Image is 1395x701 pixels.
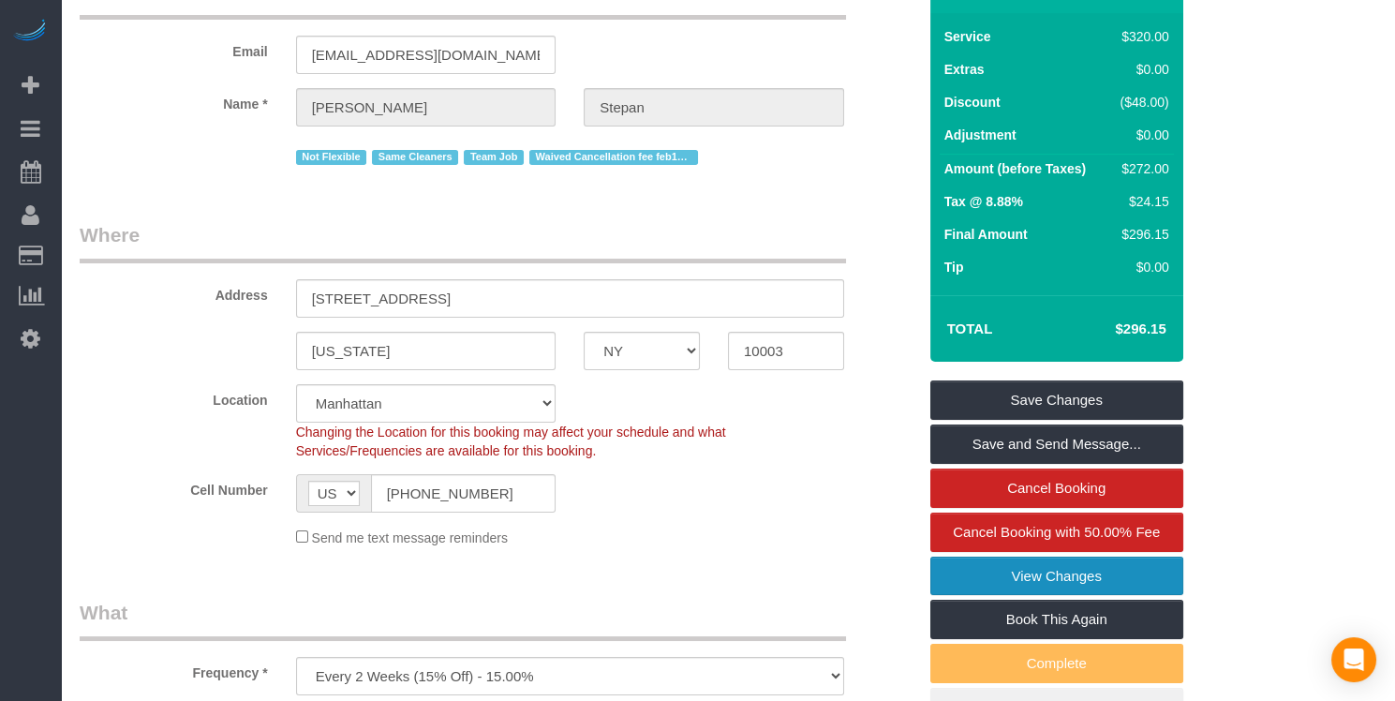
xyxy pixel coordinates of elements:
[296,88,557,127] input: First Name
[66,474,282,500] label: Cell Number
[944,93,1001,112] label: Discount
[930,600,1183,639] a: Book This Again
[1113,159,1169,178] div: $272.00
[944,27,991,46] label: Service
[944,258,964,276] label: Tip
[944,192,1023,211] label: Tax @ 8.88%
[944,60,985,79] label: Extras
[529,150,698,165] span: Waived Cancellation fee feb132025
[944,159,1086,178] label: Amount (before Taxes)
[372,150,458,165] span: Same Cleaners
[1113,60,1169,79] div: $0.00
[296,150,367,165] span: Not Flexible
[66,657,282,682] label: Frequency *
[930,513,1183,552] a: Cancel Booking with 50.00% Fee
[930,425,1183,464] a: Save and Send Message...
[1113,27,1169,46] div: $320.00
[1113,258,1169,276] div: $0.00
[296,332,557,370] input: City
[1113,93,1169,112] div: ($48.00)
[1113,225,1169,244] div: $296.15
[66,88,282,113] label: Name *
[1113,126,1169,144] div: $0.00
[1113,192,1169,211] div: $24.15
[930,380,1183,420] a: Save Changes
[584,88,844,127] input: Last Name
[296,425,726,458] span: Changing the Location for this booking may affect your schedule and what Services/Frequencies are...
[930,469,1183,508] a: Cancel Booking
[953,524,1160,540] span: Cancel Booking with 50.00% Fee
[80,221,846,263] legend: Where
[296,36,557,74] input: Email
[464,150,524,165] span: Team Job
[11,19,49,45] img: Automaid Logo
[371,474,557,513] input: Cell Number
[80,599,846,641] legend: What
[944,126,1017,144] label: Adjustment
[312,530,508,545] span: Send me text message reminders
[1059,321,1165,337] h4: $296.15
[728,332,844,370] input: Zip Code
[66,279,282,305] label: Address
[66,36,282,61] label: Email
[947,321,993,336] strong: Total
[944,225,1028,244] label: Final Amount
[66,384,282,410] label: Location
[1331,637,1376,682] div: Open Intercom Messenger
[930,557,1183,596] a: View Changes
